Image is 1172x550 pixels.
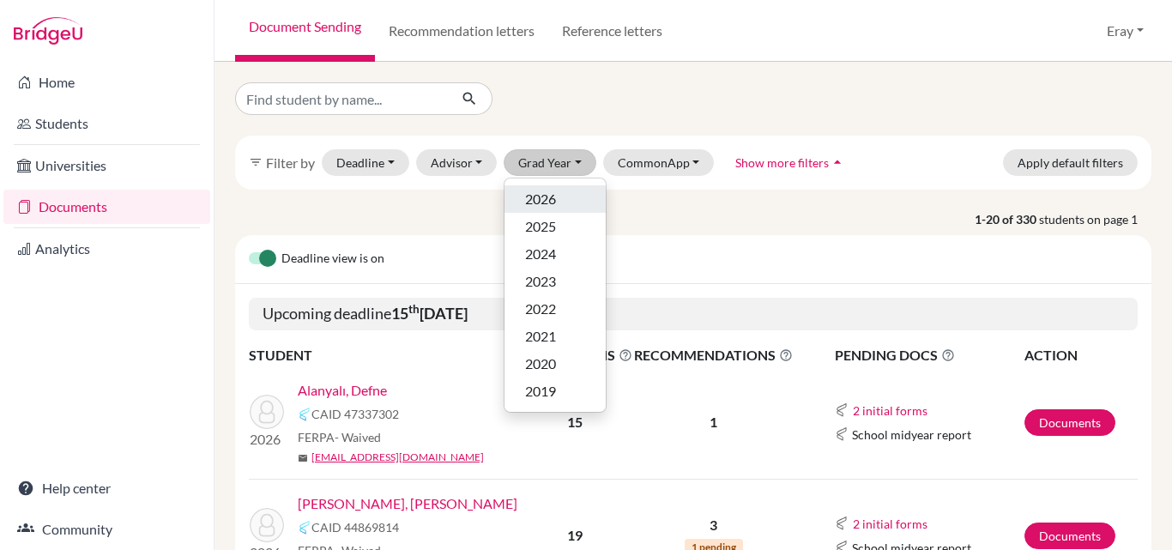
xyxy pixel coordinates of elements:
button: 2019 [504,378,606,405]
span: Show more filters [735,155,829,170]
input: Find student by name... [235,82,448,115]
span: 2023 [525,271,556,292]
button: 2020 [504,350,606,378]
b: 15 [567,414,583,430]
button: 2 initial forms [852,514,928,534]
a: [PERSON_NAME], [PERSON_NAME] [298,493,517,514]
span: 2024 [525,244,556,264]
a: Home [3,65,210,100]
p: 1 [634,412,793,432]
p: 2026 [250,429,284,450]
span: School midyear report [852,426,971,444]
a: Help center [3,471,210,505]
span: PENDING DOCS [835,345,1023,366]
button: 2 initial forms [852,401,928,420]
span: Deadline view is on [281,249,384,269]
button: 2023 [504,268,606,295]
sup: th [408,302,420,316]
a: Analytics [3,232,210,266]
img: Common App logo [835,427,849,441]
strong: 1-20 of 330 [975,210,1039,228]
button: 2024 [504,240,606,268]
a: Students [3,106,210,141]
a: Documents [1024,409,1115,436]
span: 2021 [525,326,556,347]
span: 2019 [525,381,556,402]
button: 2022 [504,295,606,323]
img: Alanyalı, Defne [250,395,284,429]
b: 15 [DATE] [391,304,468,323]
button: Show more filtersarrow_drop_up [721,149,861,176]
img: Common App logo [835,517,849,530]
a: Alanyalı, Defne [298,380,387,401]
span: mail [298,453,308,463]
span: CAID 44869814 [311,518,399,536]
button: Deadline [322,149,409,176]
span: 2025 [525,216,556,237]
a: Universities [3,148,210,183]
button: CommonApp [603,149,715,176]
a: Documents [3,190,210,224]
a: Documents [1024,523,1115,549]
span: CAID 47337302 [311,405,399,423]
th: ACTION [1024,344,1138,366]
span: 2020 [525,354,556,374]
button: Eray [1099,15,1151,47]
span: FERPA [298,428,381,446]
button: 2025 [504,213,606,240]
div: Grad Year [504,178,607,413]
img: Common App logo [835,403,849,417]
img: Bridge-U [14,17,82,45]
button: Grad Year [504,149,596,176]
span: Filter by [266,154,315,171]
th: STUDENT [249,344,517,366]
button: 2026 [504,185,606,213]
p: 3 [634,515,793,535]
button: Apply default filters [1003,149,1138,176]
a: Community [3,512,210,547]
span: students on page 1 [1039,210,1151,228]
span: 2022 [525,299,556,319]
button: 2021 [504,323,606,350]
span: 2026 [525,189,556,209]
a: [EMAIL_ADDRESS][DOMAIN_NAME] [311,450,484,465]
h5: Upcoming deadline [249,298,1138,330]
button: Advisor [416,149,498,176]
b: 19 [567,527,583,543]
img: Common App logo [298,408,311,421]
i: filter_list [249,155,263,169]
img: Common App logo [298,521,311,535]
span: RECOMMENDATIONS [634,345,793,366]
i: arrow_drop_up [829,154,846,171]
img: Alpman, Kaan Alp [250,508,284,542]
span: - Waived [335,430,381,444]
